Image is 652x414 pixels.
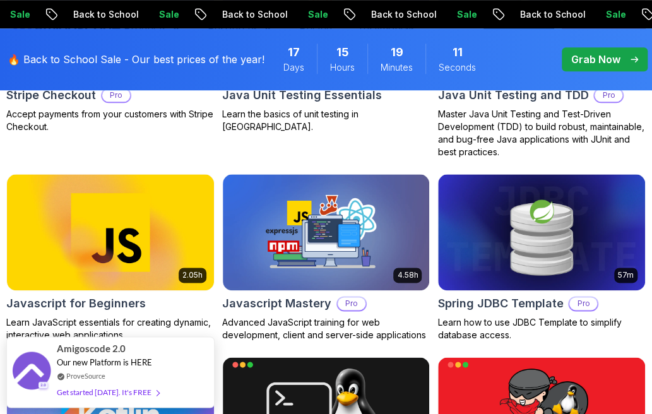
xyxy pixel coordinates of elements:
p: Back to School [210,8,296,21]
p: Sale [296,8,336,21]
p: Pro [102,89,130,102]
h2: Java Unit Testing and TDD [437,86,588,104]
p: Sale [445,8,485,21]
img: Javascript Mastery card [223,174,430,290]
p: Advanced JavaScript training for web development, client and server-side applications [222,316,430,341]
span: 11 Seconds [453,44,463,61]
span: Seconds [439,61,476,74]
p: Accept payments from your customers with Stripe Checkout. [6,108,215,133]
p: Pro [595,89,622,102]
p: Learn the basics of unit testing in [GEOGRAPHIC_DATA]. [222,108,430,133]
h2: Stripe Checkout [6,86,96,104]
p: Learn JavaScript essentials for creating dynamic, interactive web applications [6,316,215,341]
a: ProveSource [66,370,105,381]
p: Pro [338,297,365,310]
p: Sale [147,8,187,21]
p: Pro [569,297,597,310]
span: Amigoscode 2.0 [57,341,126,356]
h2: Javascript Mastery [222,295,331,312]
p: Back to School [508,8,594,21]
p: 4.58h [397,270,418,280]
p: Learn how to use JDBC Template to simplify database access. [437,316,646,341]
span: Days [283,61,304,74]
a: Javascript for Beginners card2.05hJavascript for BeginnersLearn JavaScript essentials for creatin... [6,174,215,341]
img: provesource social proof notification image [13,352,50,393]
p: Master Java Unit Testing and Test-Driven Development (TDD) to build robust, maintainable, and bug... [437,108,646,158]
span: Minutes [381,61,413,74]
p: 57m [618,270,634,280]
img: Spring JDBC Template card [438,174,645,290]
img: Javascript for Beginners card [7,174,214,290]
p: 2.05h [182,270,203,280]
h2: Javascript for Beginners [6,295,146,312]
span: Our new Platform is HERE [57,357,152,367]
span: 15 Hours [336,44,349,61]
p: Grab Now [571,52,620,67]
a: Javascript Mastery card4.58hJavascript MasteryProAdvanced JavaScript training for web development... [222,174,430,341]
span: 17 Days [288,44,300,61]
h2: Spring JDBC Template [437,295,563,312]
span: Hours [330,61,355,74]
div: Get started [DATE]. It's FREE [57,385,159,399]
p: Back to School [61,8,147,21]
p: Back to School [359,8,445,21]
p: Sale [594,8,634,21]
h2: Java Unit Testing Essentials [222,86,382,104]
a: Spring JDBC Template card57mSpring JDBC TemplateProLearn how to use JDBC Template to simplify dat... [437,174,646,341]
span: 19 Minutes [391,44,403,61]
p: 🔥 Back to School Sale - Our best prices of the year! [8,52,264,67]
